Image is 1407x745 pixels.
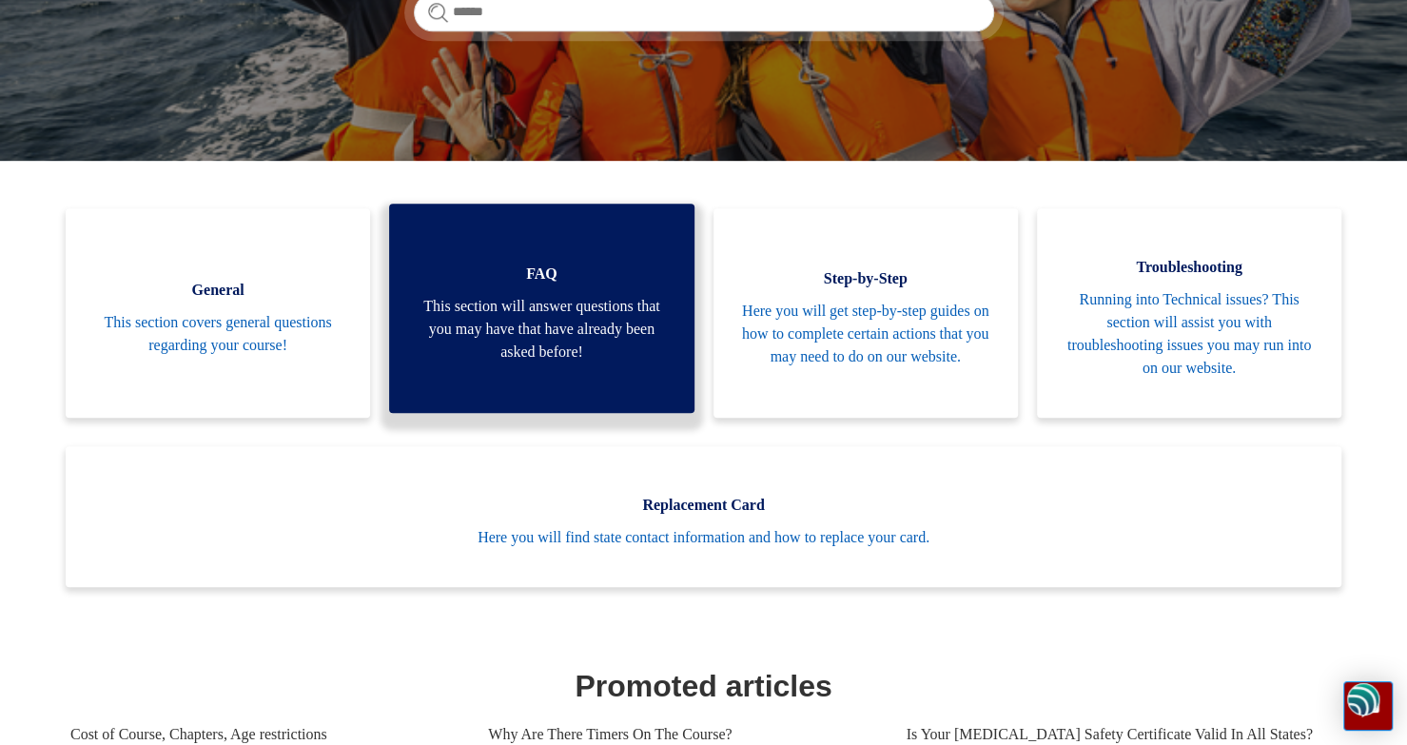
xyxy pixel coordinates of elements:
[1065,256,1313,279] span: Troubleshooting
[713,208,1018,418] a: Step-by-Step Here you will get step-by-step guides on how to complete certain actions that you ma...
[70,663,1337,709] h1: Promoted articles
[418,263,665,285] span: FAQ
[1347,681,1379,716] img: svg+xml;base64,PHN2ZyB3aWR0aD0iNDgiIGhlaWdodD0iNDgiIHZpZXdCb3g9IjAgMCA0OCA0OCIgZmlsbD0ibm9uZSIgeG...
[742,300,989,368] span: Here you will get step-by-step guides on how to complete certain actions that you may need to do ...
[742,267,989,290] span: Step-by-Step
[94,494,1313,517] span: Replacement Card
[94,279,342,302] span: General
[66,446,1341,587] a: Replacement Card Here you will find state contact information and how to replace your card.
[1037,208,1341,418] a: Troubleshooting Running into Technical issues? This section will assist you with troubleshooting ...
[94,526,1313,549] span: Here you will find state contact information and how to replace your card.
[1343,681,1393,731] button: Live chat
[66,208,370,418] a: General This section covers general questions regarding your course!
[1065,288,1313,380] span: Running into Technical issues? This section will assist you with troubleshooting issues you may r...
[418,295,665,363] span: This section will answer questions that you may have that have already been asked before!
[389,204,694,413] a: FAQ This section will answer questions that you may have that have already been asked before!
[94,311,342,357] span: This section covers general questions regarding your course!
